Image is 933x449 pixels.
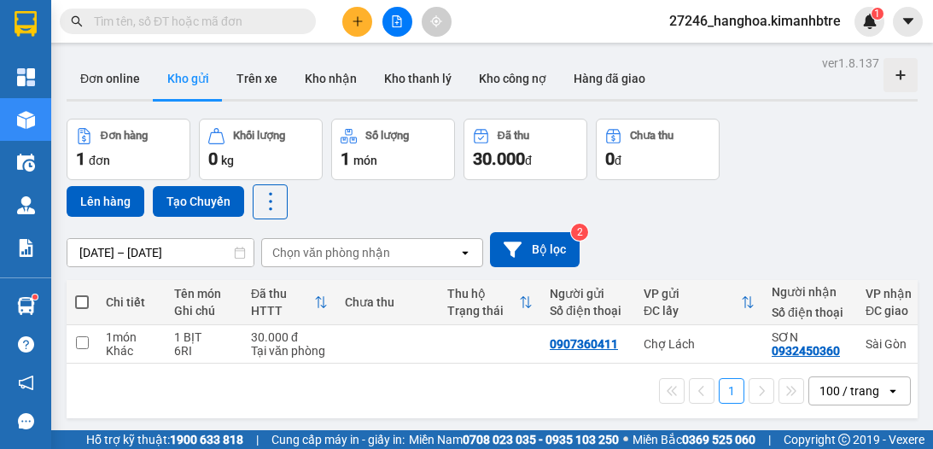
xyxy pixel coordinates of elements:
span: 30.000 [473,149,525,169]
span: copyright [838,434,850,446]
button: Chưa thu0đ [596,119,720,180]
button: Bộ lọc [490,232,580,267]
div: Tên món [174,287,234,300]
span: question-circle [18,336,34,353]
img: logo-vxr [15,11,37,37]
th: Toggle SortBy [242,280,336,325]
button: Lên hàng [67,186,144,217]
div: Tại văn phòng [251,344,328,358]
img: solution-icon [17,239,35,257]
div: SƠN [772,330,848,344]
span: đ [615,154,621,167]
span: 0 [208,149,218,169]
sup: 2 [571,224,588,241]
button: aim [422,7,452,37]
div: Khác [106,344,157,358]
span: file-add [391,15,403,27]
button: 1 [719,378,744,404]
span: | [256,430,259,449]
img: warehouse-icon [17,297,35,315]
div: Đã thu [498,130,529,142]
input: Select a date range. [67,239,254,266]
div: Thu hộ [447,287,519,300]
div: 0907360411 [550,337,618,351]
button: Kho công nợ [465,58,560,99]
div: Tạo kho hàng mới [883,58,918,92]
svg: open [458,246,472,259]
div: Trạng thái [447,304,519,318]
img: warehouse-icon [17,154,35,172]
span: 1 [874,8,880,20]
div: Chọn văn phòng nhận [272,244,390,261]
div: Số lượng [365,130,409,142]
div: Ghi chú [174,304,234,318]
span: caret-down [901,14,916,29]
span: Miền Bắc [633,430,755,449]
sup: 1 [32,294,38,300]
input: Tìm tên, số ĐT hoặc mã đơn [94,12,295,31]
th: Toggle SortBy [439,280,541,325]
div: 100 / trang [819,382,879,399]
div: 0932450360 [772,344,840,358]
strong: 0369 525 060 [682,433,755,446]
button: Tạo Chuyến [153,186,244,217]
span: món [353,154,377,167]
div: Chợ Lách [644,337,755,351]
button: Kho nhận [291,58,370,99]
span: message [18,413,34,429]
strong: 0708 023 035 - 0935 103 250 [463,433,619,446]
button: Số lượng1món [331,119,455,180]
div: Khối lượng [233,130,285,142]
span: đ [525,154,532,167]
span: 1 [76,149,85,169]
span: đơn [89,154,110,167]
button: Khối lượng0kg [199,119,323,180]
span: plus [352,15,364,27]
div: Người gửi [550,287,627,300]
button: Đã thu30.000đ [464,119,587,180]
img: dashboard-icon [17,68,35,86]
div: ĐC lấy [644,304,741,318]
sup: 1 [872,8,883,20]
span: 27246_hanghoa.kimanhbtre [656,10,854,32]
span: 1 [341,149,350,169]
div: Đơn hàng [101,130,148,142]
div: Chi tiết [106,295,157,309]
span: Cung cấp máy in - giấy in: [271,430,405,449]
span: aim [430,15,442,27]
div: Số điện thoại [772,306,848,319]
span: 0 [605,149,615,169]
div: 1 BỊT [174,330,234,344]
button: Kho gửi [154,58,223,99]
div: HTTT [251,304,314,318]
span: kg [221,154,234,167]
img: warehouse-icon [17,111,35,129]
div: Chưa thu [345,295,430,309]
span: ⚪️ [623,436,628,443]
div: ver 1.8.137 [822,54,879,73]
strong: 1900 633 818 [170,433,243,446]
button: Đơn online [67,58,154,99]
span: search [71,15,83,27]
span: Miền Nam [409,430,619,449]
div: Chưa thu [630,130,674,142]
button: plus [342,7,372,37]
div: 6RI [174,344,234,358]
div: Số điện thoại [550,304,627,318]
button: Trên xe [223,58,291,99]
span: notification [18,375,34,391]
svg: open [886,384,900,398]
div: 30.000 đ [251,330,328,344]
button: Đơn hàng1đơn [67,119,190,180]
div: Đã thu [251,287,314,300]
img: warehouse-icon [17,196,35,214]
div: VP gửi [644,287,741,300]
button: caret-down [893,7,923,37]
button: Hàng đã giao [560,58,659,99]
button: file-add [382,7,412,37]
span: Hỗ trợ kỹ thuật: [86,430,243,449]
span: | [768,430,771,449]
div: 1 món [106,330,157,344]
img: icon-new-feature [862,14,878,29]
div: Người nhận [772,285,848,299]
